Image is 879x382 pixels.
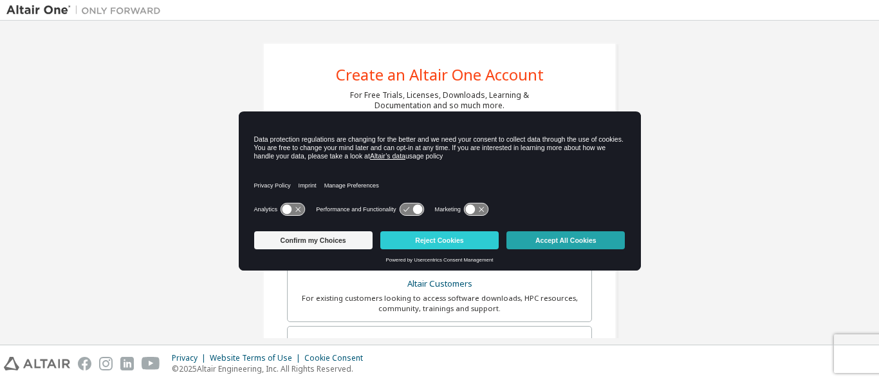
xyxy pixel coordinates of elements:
div: Website Terms of Use [210,353,304,363]
img: linkedin.svg [120,357,134,370]
div: Create an Altair One Account [336,67,544,82]
img: youtube.svg [142,357,160,370]
img: facebook.svg [78,357,91,370]
img: instagram.svg [99,357,113,370]
div: Cookie Consent [304,353,371,363]
div: For Free Trials, Licenses, Downloads, Learning & Documentation and so much more. [350,90,529,111]
div: Students [295,334,584,352]
div: For existing customers looking to access software downloads, HPC resources, community, trainings ... [295,293,584,314]
p: © 2025 Altair Engineering, Inc. All Rights Reserved. [172,363,371,374]
div: Altair Customers [295,275,584,293]
img: altair_logo.svg [4,357,70,370]
img: Altair One [6,4,167,17]
div: Privacy [172,353,210,363]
